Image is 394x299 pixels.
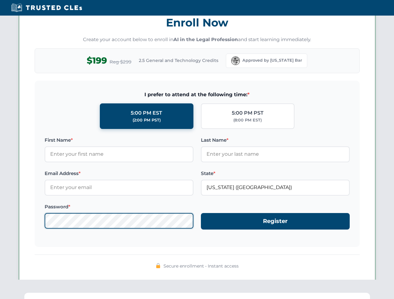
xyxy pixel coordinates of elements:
[45,170,193,177] label: Email Address
[231,56,240,65] img: Florida Bar
[201,170,350,177] label: State
[45,180,193,195] input: Enter your email
[87,54,107,68] span: $199
[139,57,218,64] span: 2.5 General and Technology Credits
[173,36,238,42] strong: AI in the Legal Profession
[133,117,161,123] div: (2:00 PM PST)
[242,57,302,64] span: Approved by [US_STATE] Bar
[45,136,193,144] label: First Name
[163,263,239,269] span: Secure enrollment • Instant access
[45,203,193,211] label: Password
[109,58,131,66] span: Reg $299
[201,180,350,195] input: Florida (FL)
[201,136,350,144] label: Last Name
[45,91,350,99] span: I prefer to attend at the following time:
[233,117,262,123] div: (8:00 PM EST)
[201,146,350,162] input: Enter your last name
[35,13,360,32] h3: Enroll Now
[35,36,360,43] p: Create your account below to enroll in and start learning immediately.
[131,109,162,117] div: 5:00 PM EST
[9,3,84,12] img: Trusted CLEs
[156,263,161,268] img: 🔒
[232,109,264,117] div: 5:00 PM PST
[45,146,193,162] input: Enter your first name
[201,213,350,230] button: Register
